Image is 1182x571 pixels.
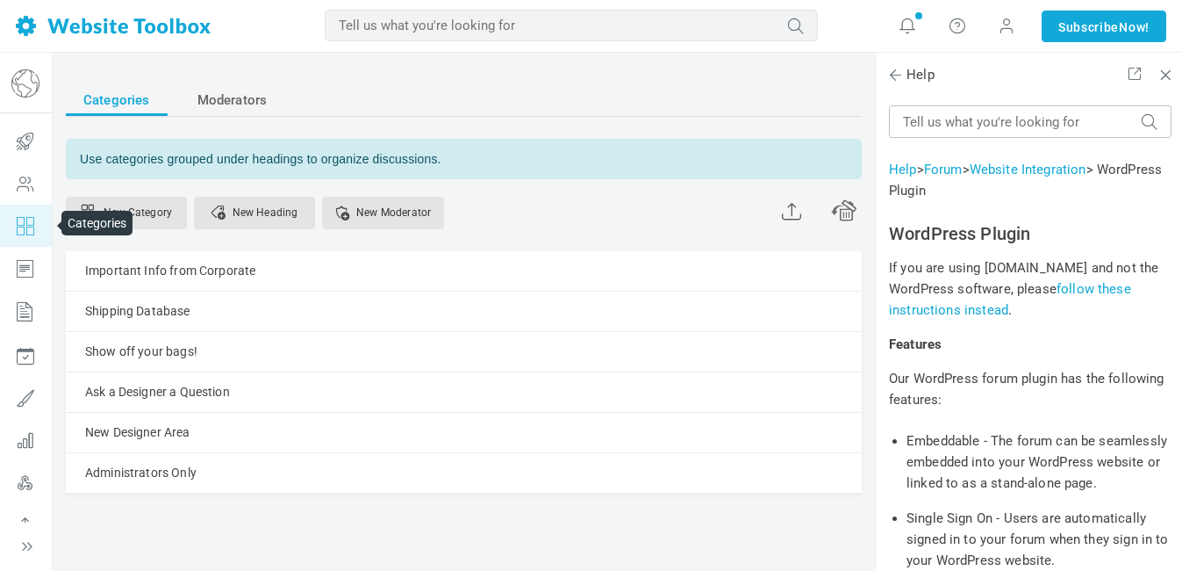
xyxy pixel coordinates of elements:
a: Moderators [180,84,285,116]
a: Assigning a user as a moderator for a category gives them permission to help oversee the content [322,197,444,229]
a: Use multiple categories to organize discussions [66,197,187,229]
h2: WordPress Plugin [889,223,1171,244]
span: Moderators [197,84,268,116]
a: Show off your bags! [85,341,197,363]
a: Important Info from Corporate [85,260,255,282]
div: Use categories grouped under headings to organize discussions. [66,139,862,179]
p: Our WordPress forum plugin has the following features: [889,368,1171,410]
a: Administrators Only [85,462,197,484]
span: Now! [1119,18,1150,37]
input: Tell us what you're looking for [325,10,818,41]
a: New Heading [194,197,315,229]
span: Help [889,66,935,84]
div: Categories [61,211,133,235]
span: Categories [83,84,150,116]
li: Embeddable - The forum can be seamlessly embedded into your WordPress website or linked to as a s... [906,423,1171,501]
p: If you are using [DOMAIN_NAME] and not the WordPress software, please . [889,257,1171,321]
b: Features [889,336,942,352]
input: Tell us what you're looking for [889,105,1171,138]
a: Ask a Designer a Question [85,381,230,403]
span: > > > WordPress Plugin [889,162,1162,199]
a: Help [889,162,917,177]
a: Website Integration [970,162,1086,177]
img: globe-icon.png [11,69,39,98]
span: Back [886,66,904,83]
a: Categories [66,84,168,116]
a: Forum [924,162,963,177]
a: New Designer Area [85,422,190,444]
a: SubscribeNow! [1042,11,1166,42]
a: Shipping Database [85,300,190,322]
